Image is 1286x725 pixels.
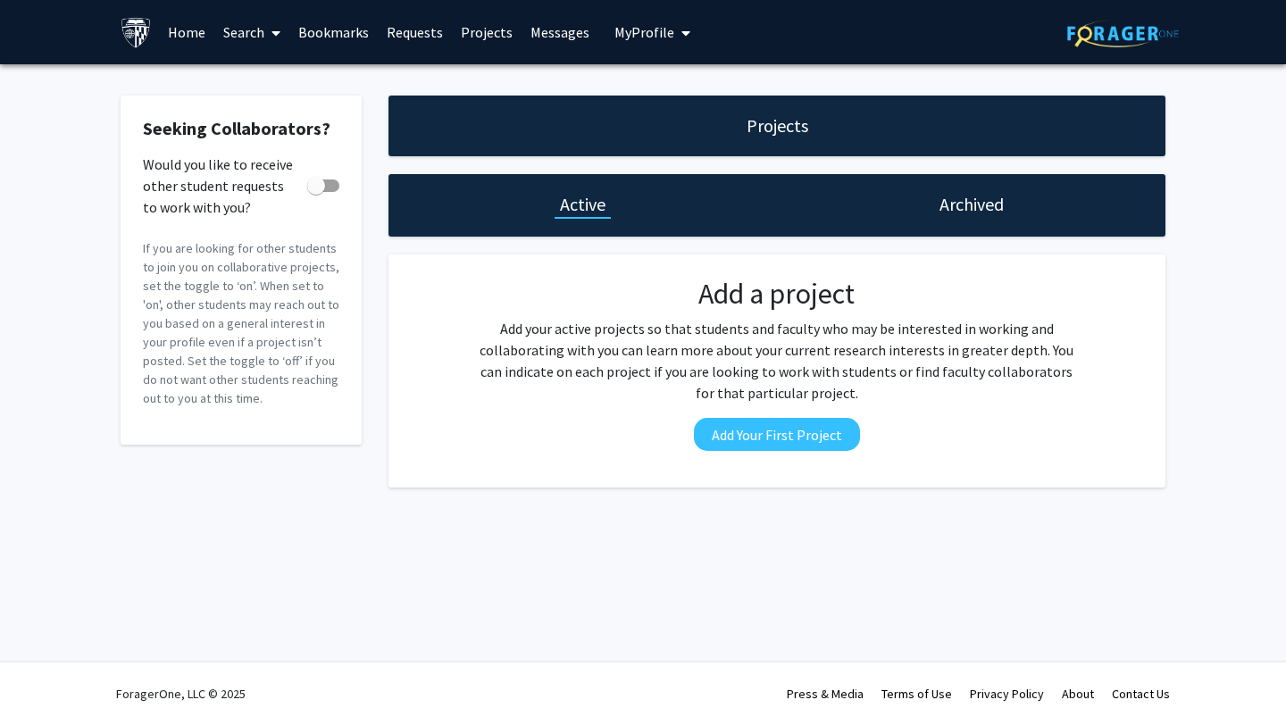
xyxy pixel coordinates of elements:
[522,1,598,63] a: Messages
[614,23,674,41] span: My Profile
[970,686,1044,702] a: Privacy Policy
[143,239,339,408] p: If you are looking for other students to join you on collaborative projects, set the toggle to ‘o...
[452,1,522,63] a: Projects
[787,686,864,702] a: Press & Media
[116,662,246,725] div: ForagerOne, LLC © 2025
[474,277,1080,311] h2: Add a project
[289,1,378,63] a: Bookmarks
[747,113,808,138] h1: Projects
[159,1,214,63] a: Home
[1112,686,1170,702] a: Contact Us
[1067,20,1179,47] img: ForagerOne Logo
[939,192,1004,217] h1: Archived
[474,318,1080,404] p: Add your active projects so that students and faculty who may be interested in working and collab...
[13,645,76,712] iframe: Chat
[378,1,452,63] a: Requests
[121,17,152,48] img: Johns Hopkins University Logo
[560,192,605,217] h1: Active
[881,686,952,702] a: Terms of Use
[143,154,300,218] span: Would you like to receive other student requests to work with you?
[143,118,339,139] h2: Seeking Collaborators?
[694,418,860,451] button: Add Your First Project
[1062,686,1094,702] a: About
[214,1,289,63] a: Search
